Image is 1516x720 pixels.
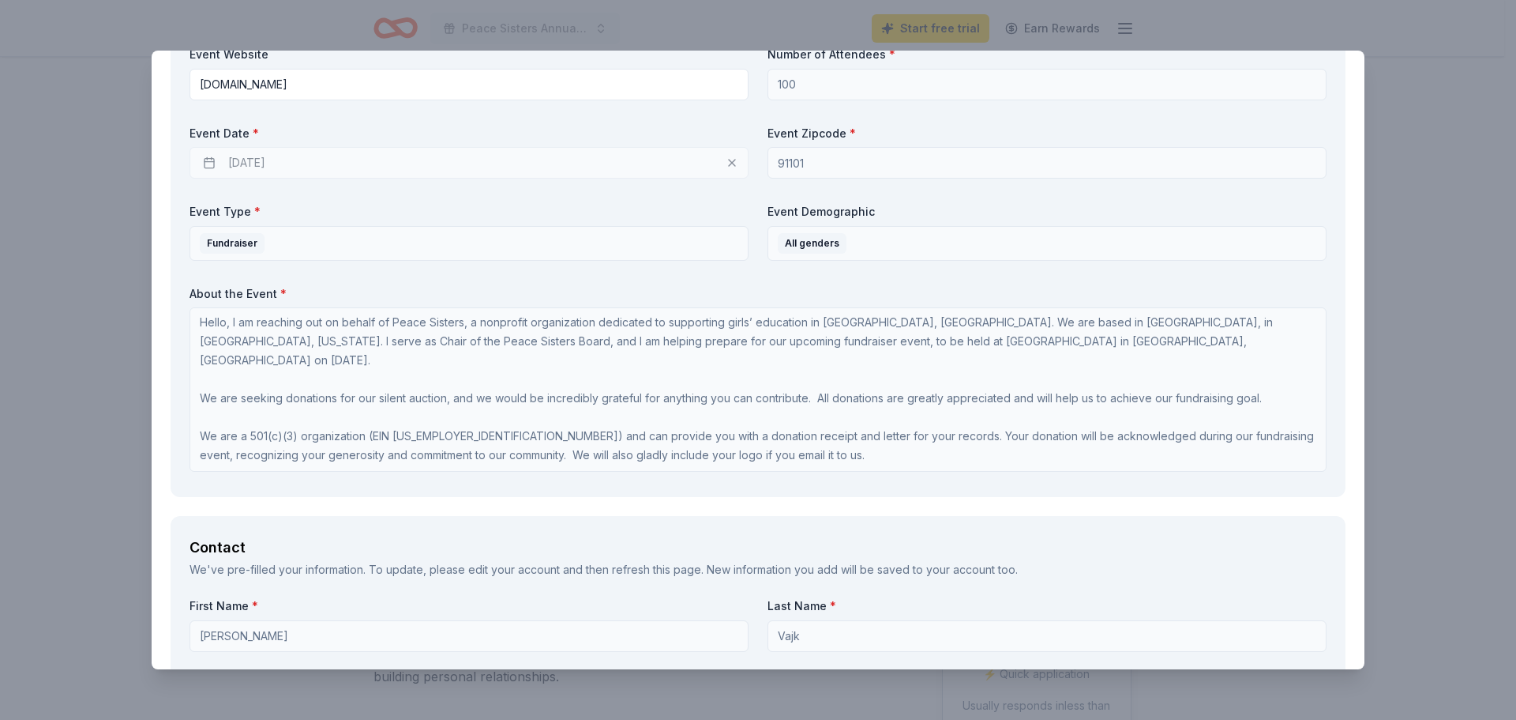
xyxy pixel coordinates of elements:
[189,226,749,261] button: Fundraiser
[767,226,1326,261] button: All genders
[767,204,1326,220] label: Event Demographic
[189,126,749,141] label: Event Date
[189,598,749,614] label: First Name
[189,47,749,62] label: Event Website
[767,126,1326,141] label: Event Zipcode
[778,233,846,254] div: All genders
[767,47,1326,62] label: Number of Attendees
[468,563,560,576] a: edit your account
[189,535,1326,560] div: Contact
[189,286,1326,302] label: About the Event
[189,307,1326,472] textarea: Hello, I am reaching out on behalf of Peace Sisters, a nonprofit organization dedicated to suppor...
[767,598,1326,614] label: Last Name
[189,560,1326,579] div: We've pre-filled your information. To update, please and then refresh this page. New information ...
[189,204,749,220] label: Event Type
[200,233,265,254] div: Fundraiser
